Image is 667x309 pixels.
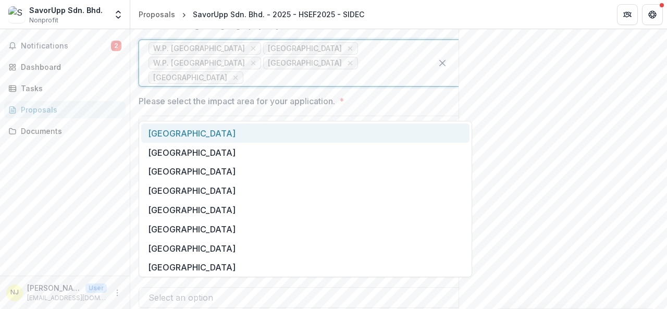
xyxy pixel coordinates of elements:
a: Proposals [4,101,126,118]
span: W.P. [GEOGRAPHIC_DATA] [153,44,245,53]
span: W.P. [GEOGRAPHIC_DATA] [153,59,245,68]
div: [GEOGRAPHIC_DATA] [141,219,470,239]
div: Dashboard [21,61,117,72]
div: [GEOGRAPHIC_DATA] [141,201,470,220]
div: [GEOGRAPHIC_DATA] [141,258,470,277]
span: Nonprofit [29,16,58,25]
div: Documents [21,126,117,137]
p: User [85,283,107,293]
button: Notifications2 [4,38,126,54]
div: Remove Johor [345,43,355,54]
a: Proposals [134,7,179,22]
div: [GEOGRAPHIC_DATA] [141,181,470,201]
span: Notifications [21,42,111,51]
img: SavorUpp Sdn. Bhd. [8,6,25,23]
div: Remove Negeri Sembilan [230,72,241,83]
div: Remove W.P. Putrajaya [248,58,258,68]
p: [PERSON_NAME] [27,282,81,293]
div: Remove Pulau Pinang [345,58,355,68]
div: SavorUpp Sdn. Bhd. - 2025 - HSEF2025 - SIDEC [193,9,364,20]
span: 2 [111,41,121,51]
div: Nisha T Jayagopal [10,289,19,296]
nav: breadcrumb [134,7,368,22]
div: Tasks [21,83,117,94]
p: [EMAIL_ADDRESS][DOMAIN_NAME] [27,293,107,303]
div: [GEOGRAPHIC_DATA] [141,143,470,162]
div: [GEOGRAPHIC_DATA] [141,239,470,258]
button: More [111,287,123,299]
div: Clear selected options [434,55,451,71]
span: [GEOGRAPHIC_DATA] [268,59,342,68]
button: Open entity switcher [111,4,126,25]
a: Tasks [4,80,126,97]
span: [GEOGRAPHIC_DATA] [153,73,227,82]
a: Dashboard [4,58,126,76]
div: Proposals [139,9,175,20]
div: [GEOGRAPHIC_DATA] [141,162,470,181]
div: Proposals [21,104,117,115]
a: Documents [4,122,126,140]
p: Please select the impact area for your application. [139,95,335,107]
div: [GEOGRAPHIC_DATA] [141,123,470,143]
div: SavorUpp Sdn. Bhd. [29,5,103,16]
button: Partners [617,4,638,25]
div: Remove W.P. Kuala Lumpur [248,43,258,54]
span: [GEOGRAPHIC_DATA] [268,44,342,53]
button: Get Help [642,4,663,25]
